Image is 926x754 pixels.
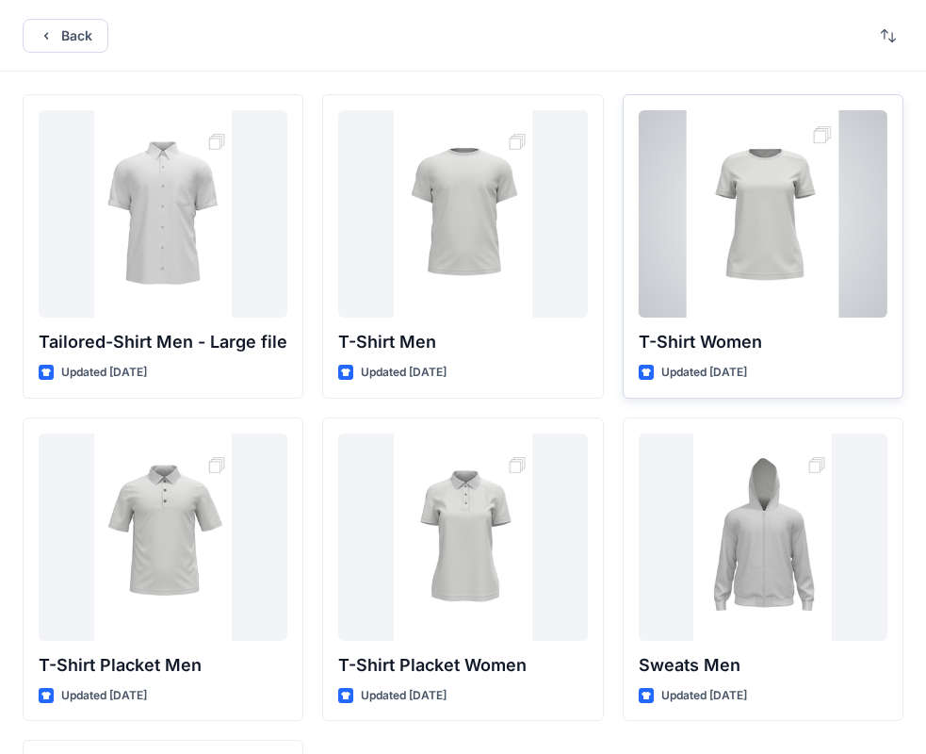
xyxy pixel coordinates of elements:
p: Updated [DATE] [661,363,747,383]
p: T-Shirt Men [338,329,587,355]
a: T-Shirt Placket Women [338,434,587,641]
a: T-Shirt Women [639,110,887,318]
a: Sweats Men [639,434,887,641]
p: Updated [DATE] [61,686,147,706]
button: Back [23,19,108,53]
p: Updated [DATE] [61,363,147,383]
a: T-Shirt Placket Men [39,434,287,641]
p: Updated [DATE] [661,686,747,706]
a: T-Shirt Men [338,110,587,318]
p: Sweats Men [639,652,887,679]
p: T-Shirt Women [639,329,887,355]
a: Tailored-Shirt Men - Large file [39,110,287,318]
p: Tailored-Shirt Men - Large file [39,329,287,355]
p: Updated [DATE] [361,686,447,706]
p: T-Shirt Placket Men [39,652,287,679]
p: T-Shirt Placket Women [338,652,587,679]
p: Updated [DATE] [361,363,447,383]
